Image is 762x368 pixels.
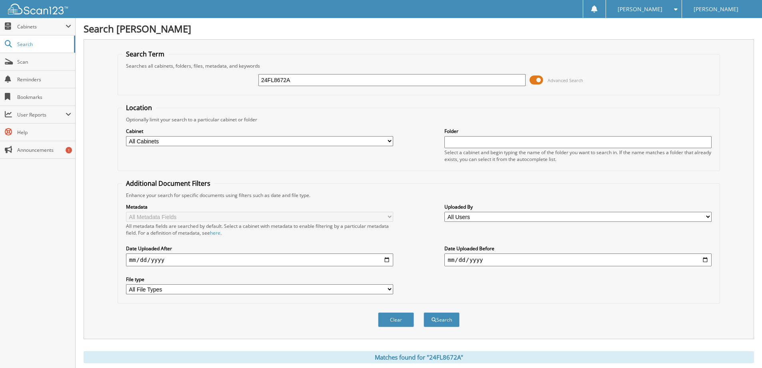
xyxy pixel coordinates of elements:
[122,192,716,199] div: Enhance your search for specific documents using filters such as date and file type.
[444,149,712,163] div: Select a cabinet and begin typing the name of the folder you want to search in. If the name match...
[84,22,754,35] h1: Search [PERSON_NAME]
[444,128,712,135] label: Folder
[122,62,716,69] div: Searches all cabinets, folders, files, metadata, and keywords
[17,58,71,65] span: Scan
[17,111,66,118] span: User Reports
[17,41,70,48] span: Search
[618,7,662,12] span: [PERSON_NAME]
[126,128,393,135] label: Cabinet
[17,147,71,153] span: Announcements
[210,229,220,236] a: here
[17,23,66,30] span: Cabinets
[122,103,156,112] legend: Location
[694,7,738,12] span: [PERSON_NAME]
[444,245,712,252] label: Date Uploaded Before
[424,312,460,327] button: Search
[126,276,393,283] label: File type
[378,312,414,327] button: Clear
[122,50,168,58] legend: Search Term
[17,129,71,136] span: Help
[84,351,754,363] div: Matches found for "24FL8672A"
[126,245,393,252] label: Date Uploaded After
[17,76,71,83] span: Reminders
[17,94,71,101] span: Bookmarks
[126,223,393,236] div: All metadata fields are searched by default. Select a cabinet with metadata to enable filtering b...
[122,116,716,123] div: Optionally limit your search to a particular cabinet or folder
[126,253,393,266] input: start
[444,203,712,210] label: Uploaded By
[8,4,68,14] img: scan123-logo-white.svg
[66,147,72,153] div: 1
[444,253,712,266] input: end
[548,77,583,83] span: Advanced Search
[126,203,393,210] label: Metadata
[122,179,214,188] legend: Additional Document Filters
